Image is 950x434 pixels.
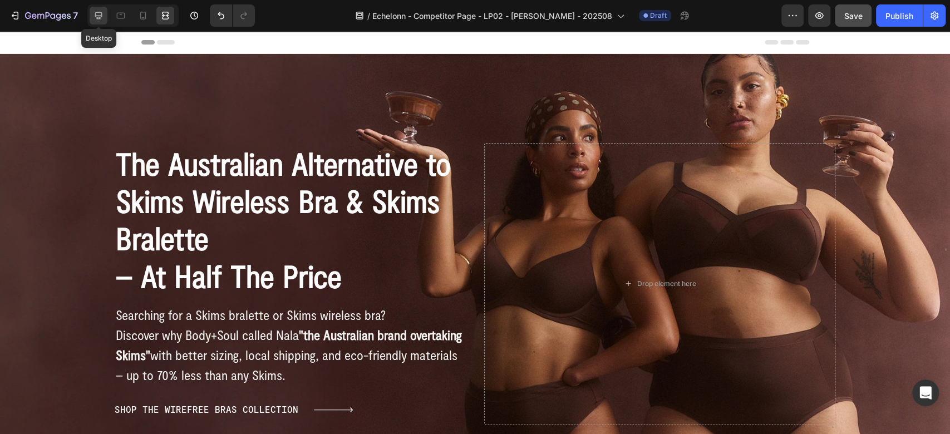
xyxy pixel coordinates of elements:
div: Undo/Redo [210,4,255,27]
div: Drop element here [637,248,696,257]
span: / [367,10,370,22]
p: Searching for a Skims bralette or Skims wireless bra? Discover why Body+Soul called Nala with bet... [116,274,465,354]
span: Draft [650,11,667,21]
button: 7 [4,4,83,27]
strong: – At Half The Price [116,225,342,263]
button: Publish [876,4,923,27]
strong: "the Australian brand overtaking Skims" [116,295,462,332]
div: Open Intercom Messenger [912,379,939,406]
div: Publish [885,10,913,22]
strong: The Australian Alternative to Skims Wireless Bra & Skims Bralette [116,113,451,225]
span: Echelonn - Competitor Page - LP02 - [PERSON_NAME] - 202508 [372,10,612,22]
span: Save [844,11,863,21]
button: Save [835,4,872,27]
img: gempages_579564021968011873-9d2b6e27-3601-4d50-8728-10bb8e7bbeb3.svg [314,376,353,381]
p: SHOP THE WIREFREE BRAS COLLECTION [115,371,298,387]
p: 7 [73,9,78,22]
a: SHOP THE WIREFREE BRAS COLLECTION [115,364,312,393]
